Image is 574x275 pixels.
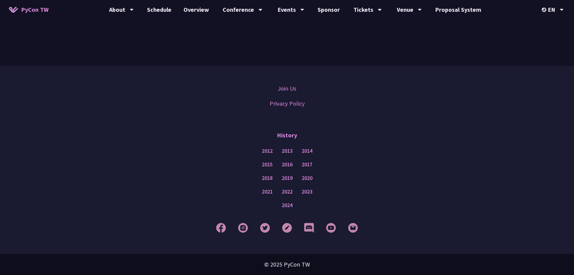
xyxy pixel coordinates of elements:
[238,223,248,233] img: Instagram Footer Icon
[304,223,314,233] img: Discord Footer Icon
[348,223,358,233] img: Email Footer Icon
[302,174,312,182] a: 2020
[302,161,312,168] a: 2017
[282,147,293,155] a: 2013
[302,147,312,155] a: 2014
[260,223,270,233] img: Twitter Footer Icon
[262,161,273,168] a: 2015
[277,126,297,144] p: History
[270,99,305,108] a: Privacy Policy
[278,84,296,93] a: Join Us
[9,7,18,13] img: Home icon of PyCon TW 2025
[3,2,55,17] a: PyCon TW
[262,174,273,182] a: 2018
[282,188,293,196] a: 2022
[282,202,293,209] a: 2024
[262,147,273,155] a: 2012
[326,223,336,233] img: YouTube Footer Icon
[282,161,293,168] a: 2016
[282,174,293,182] a: 2019
[282,223,292,233] img: Blog Footer Icon
[302,188,312,196] a: 2023
[542,8,548,12] img: Locale Icon
[262,188,273,196] a: 2021
[216,223,226,233] img: Facebook Footer Icon
[21,5,49,14] span: PyCon TW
